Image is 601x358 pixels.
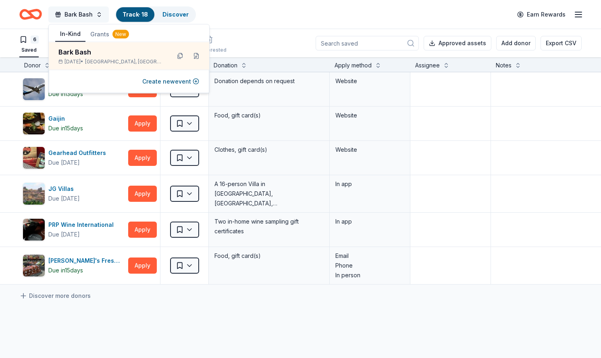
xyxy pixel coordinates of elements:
[23,218,125,241] button: Image for PRP Wine InternationalPRP Wine InternationalDue [DATE]
[316,36,419,50] input: Search saved
[335,251,404,261] div: Email
[48,89,83,99] div: Due in 13 days
[48,6,109,23] button: Bark Bash
[128,186,157,202] button: Apply
[23,113,45,134] img: Image for Gaijin
[23,147,125,169] button: Image for Gearhead OutfittersGearhead OutfittersDue [DATE]
[48,220,117,230] div: PRP Wine International
[541,36,582,50] button: Export CSV
[214,178,324,209] div: A 16-person Villa in [GEOGRAPHIC_DATA], [GEOGRAPHIC_DATA], [GEOGRAPHIC_DATA] for 7days/6nights (R...
[23,255,45,276] img: Image for Tony's Fresh Market
[496,61,512,70] div: Notes
[48,184,80,194] div: JG Villas
[162,11,189,18] a: Discover
[23,112,125,135] button: Image for GaijinGaijinDue in15days
[128,115,157,132] button: Apply
[48,158,80,167] div: Due [DATE]
[58,59,164,65] div: [DATE] •
[23,183,45,205] img: Image for JG Villas
[496,36,536,50] button: Add donor
[23,78,125,100] button: Image for Alaska Airlines[US_STATE] AirlinesDue in13days
[23,78,45,100] img: Image for Alaska Airlines
[128,150,157,166] button: Apply
[214,61,237,70] div: Donation
[19,47,39,53] div: Saved
[214,250,324,262] div: Food, gift card(s)
[85,59,164,65] span: [GEOGRAPHIC_DATA], [GEOGRAPHIC_DATA]
[335,111,404,120] div: Website
[85,27,134,42] button: Grants
[48,114,83,124] div: Gaijin
[48,230,80,239] div: Due [DATE]
[19,32,39,57] button: 6Saved
[214,144,324,155] div: Clothes, gift card(s)
[23,147,45,169] img: Image for Gearhead Outfitters
[415,61,440,70] div: Assignee
[335,217,404,226] div: In app
[112,30,129,39] div: New
[214,110,324,121] div: Food, gift card(s)
[58,47,164,57] div: Bark Bash
[128,258,157,274] button: Apply
[19,291,91,301] a: Discover more donors
[128,222,157,238] button: Apply
[48,124,83,133] div: Due in 15 days
[335,179,404,189] div: In app
[335,270,404,280] div: In person
[123,11,148,18] a: Track· 18
[48,194,80,203] div: Due [DATE]
[48,266,83,275] div: Due in 15 days
[335,61,372,70] div: Apply method
[424,36,491,50] button: Approved assets
[214,75,324,87] div: Donation depends on request
[142,77,199,86] button: Create newevent
[24,61,41,70] div: Donor
[31,36,39,44] div: 6
[48,256,125,266] div: [PERSON_NAME]'s Fresh Market
[23,219,45,241] img: Image for PRP Wine International
[55,27,85,42] button: In-Kind
[23,254,125,277] button: Image for Tony's Fresh Market[PERSON_NAME]'s Fresh MarketDue in15days
[64,10,93,19] span: Bark Bash
[512,7,570,22] a: Earn Rewards
[23,182,125,205] button: Image for JG VillasJG VillasDue [DATE]
[335,145,404,155] div: Website
[48,148,109,158] div: Gearhead Outfitters
[115,6,196,23] button: Track· 18Discover
[214,216,324,237] div: Two in-home wine sampling gift certificates
[19,5,42,24] a: Home
[335,76,404,86] div: Website
[335,261,404,270] div: Phone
